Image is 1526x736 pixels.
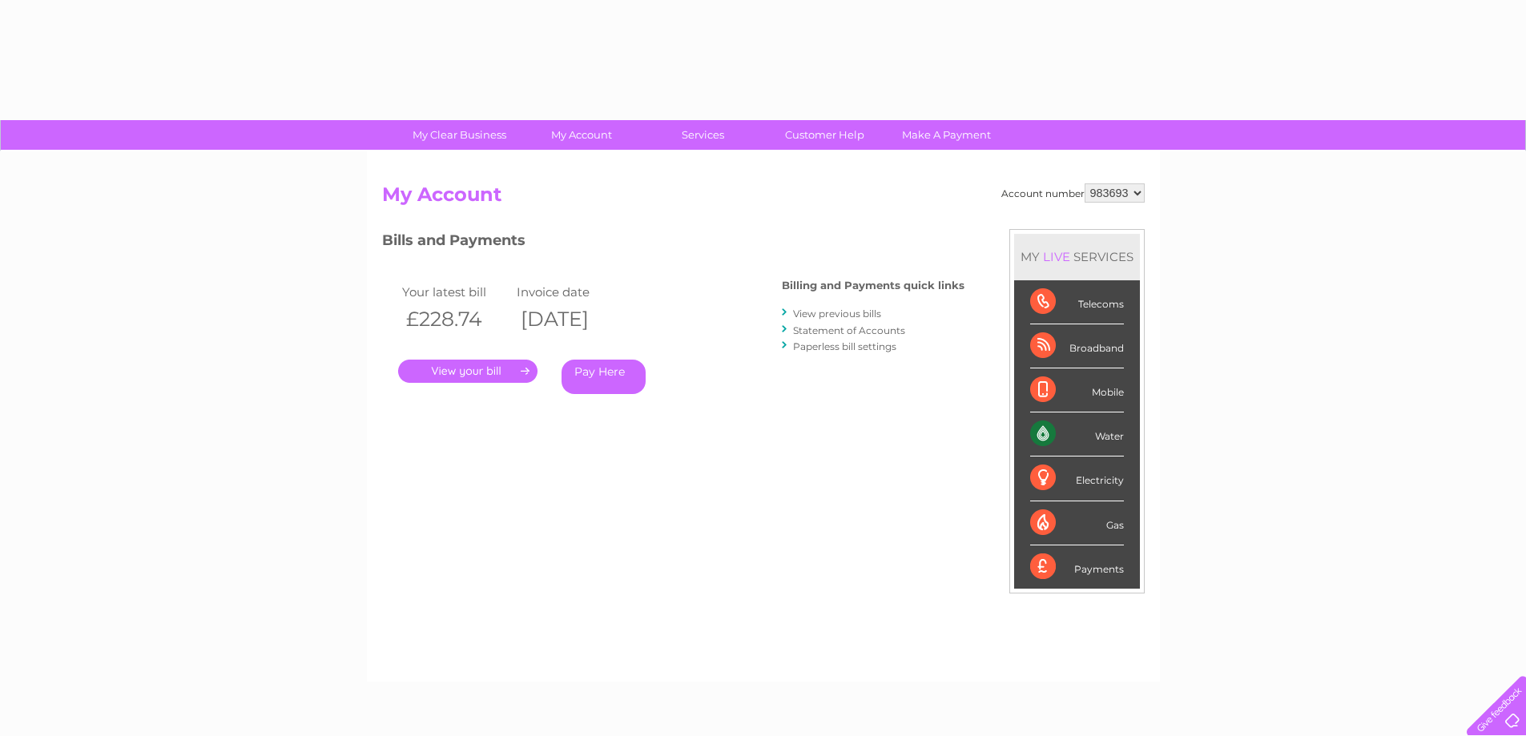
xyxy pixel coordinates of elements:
h3: Bills and Payments [382,229,964,257]
h4: Billing and Payments quick links [782,280,964,292]
div: Payments [1030,545,1124,589]
div: Electricity [1030,456,1124,501]
a: . [398,360,538,383]
a: My Clear Business [393,120,525,150]
h2: My Account [382,183,1145,214]
div: MY SERVICES [1014,234,1140,280]
div: Mobile [1030,368,1124,412]
a: Customer Help [759,120,891,150]
a: Make A Payment [880,120,1013,150]
div: Account number [1001,183,1145,203]
td: Your latest bill [398,281,513,303]
div: LIVE [1040,249,1073,264]
a: My Account [515,120,647,150]
a: Pay Here [562,360,646,394]
th: [DATE] [513,303,628,336]
a: Statement of Accounts [793,324,905,336]
td: Invoice date [513,281,628,303]
div: Gas [1030,501,1124,545]
th: £228.74 [398,303,513,336]
a: View previous bills [793,308,881,320]
a: Paperless bill settings [793,340,896,352]
div: Broadband [1030,324,1124,368]
a: Services [637,120,769,150]
div: Water [1030,412,1124,456]
div: Telecoms [1030,280,1124,324]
